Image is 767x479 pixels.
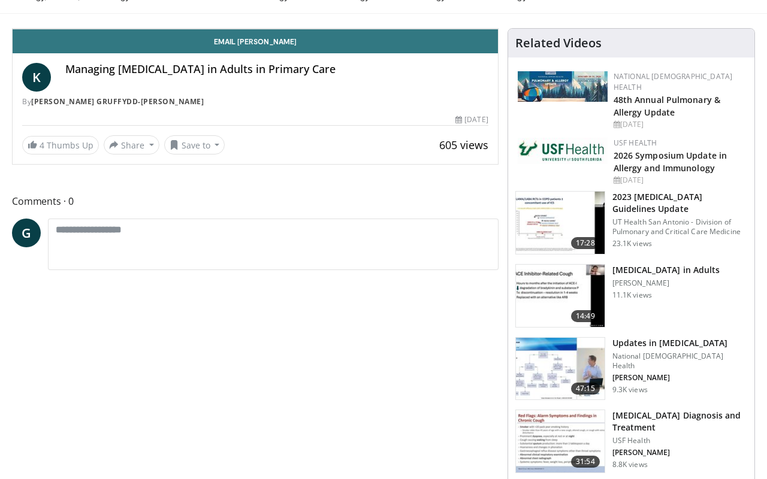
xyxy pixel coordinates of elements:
[515,36,602,50] h4: Related Videos
[164,135,225,154] button: Save to
[515,410,747,473] a: 31:54 [MEDICAL_DATA] Diagnosis and Treatment USF Health [PERSON_NAME] 8.8K views
[22,136,99,154] a: 4 Thumbs Up
[12,193,499,209] span: Comments 0
[614,150,727,174] a: 2026 Symposium Update in Allergy and Immunology
[612,217,747,237] p: UT Health San Antonio - Division of Pulmonary and Critical Care Medicine
[65,63,488,76] h4: Managing [MEDICAL_DATA] in Adults in Primary Care
[614,94,720,118] a: 48th Annual Pulmonary & Allergy Update
[516,338,605,400] img: f1afee27-a73a-4397-a8ce-49c9e0951984.150x105_q85_crop-smart_upscale.jpg
[31,96,204,107] a: [PERSON_NAME] Gruffydd-[PERSON_NAME]
[516,265,605,327] img: 11950cd4-d248-4755-8b98-ec337be04c84.150x105_q85_crop-smart_upscale.jpg
[571,456,600,468] span: 31:54
[614,119,745,130] div: [DATE]
[571,310,600,322] span: 14:49
[612,385,648,395] p: 9.3K views
[612,278,720,288] p: [PERSON_NAME]
[40,140,44,151] span: 4
[571,237,600,249] span: 17:28
[515,191,747,254] a: 17:28 2023 [MEDICAL_DATA] Guidelines Update UT Health San Antonio - Division of Pulmonary and Cri...
[518,138,608,164] img: 6ba8804a-8538-4002-95e7-a8f8012d4a11.png.150x105_q85_autocrop_double_scale_upscale_version-0.2.jpg
[439,138,488,152] span: 605 views
[13,29,498,53] a: Email [PERSON_NAME]
[614,138,657,148] a: USF Health
[455,114,488,125] div: [DATE]
[516,410,605,472] img: 912d4c0c-18df-4adc-aa60-24f51820003e.150x105_q85_crop-smart_upscale.jpg
[612,337,747,349] h3: Updates in [MEDICAL_DATA]
[612,373,747,383] p: [PERSON_NAME]
[612,239,652,248] p: 23.1K views
[516,192,605,254] img: 9f1c6381-f4d0-4cde-93c4-540832e5bbaf.150x105_q85_crop-smart_upscale.jpg
[22,96,488,107] div: By
[612,436,747,445] p: USF Health
[515,337,747,401] a: 47:15 Updates in [MEDICAL_DATA] National [DEMOGRAPHIC_DATA] Health [PERSON_NAME] 9.3K views
[612,290,652,300] p: 11.1K views
[612,448,747,457] p: [PERSON_NAME]
[612,264,720,276] h3: [MEDICAL_DATA] in Adults
[612,460,648,469] p: 8.8K views
[515,264,747,328] a: 14:49 [MEDICAL_DATA] in Adults [PERSON_NAME] 11.1K views
[612,351,747,371] p: National [DEMOGRAPHIC_DATA] Health
[612,410,747,433] h3: [MEDICAL_DATA] Diagnosis and Treatment
[614,71,733,92] a: National [DEMOGRAPHIC_DATA] Health
[22,63,51,92] a: K
[518,71,608,102] img: b90f5d12-84c1-472e-b843-5cad6c7ef911.jpg.150x105_q85_autocrop_double_scale_upscale_version-0.2.jpg
[571,383,600,395] span: 47:15
[104,135,159,154] button: Share
[612,191,747,215] h3: 2023 [MEDICAL_DATA] Guidelines Update
[614,175,745,186] div: [DATE]
[12,219,41,247] a: G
